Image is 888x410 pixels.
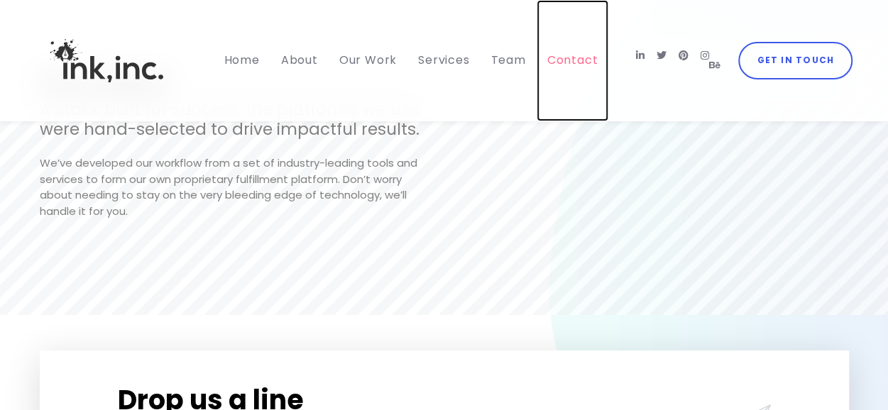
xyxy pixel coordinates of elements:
[35,13,177,109] img: Ink, Inc. | Marketing Agency
[738,42,853,79] a: Get in Touch
[547,52,598,68] span: Contact
[40,155,434,219] span: We’ve developed our workflow from a set of industry-leading tools and services to form our own pr...
[339,52,397,68] span: Our Work
[418,52,469,68] span: Services
[281,52,318,68] span: About
[40,99,434,139] span: A stack built for success, the platforms we use were hand-selected to drive impactful results.
[224,52,259,68] span: Home
[757,52,833,69] span: Get in Touch
[490,52,525,68] span: Team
